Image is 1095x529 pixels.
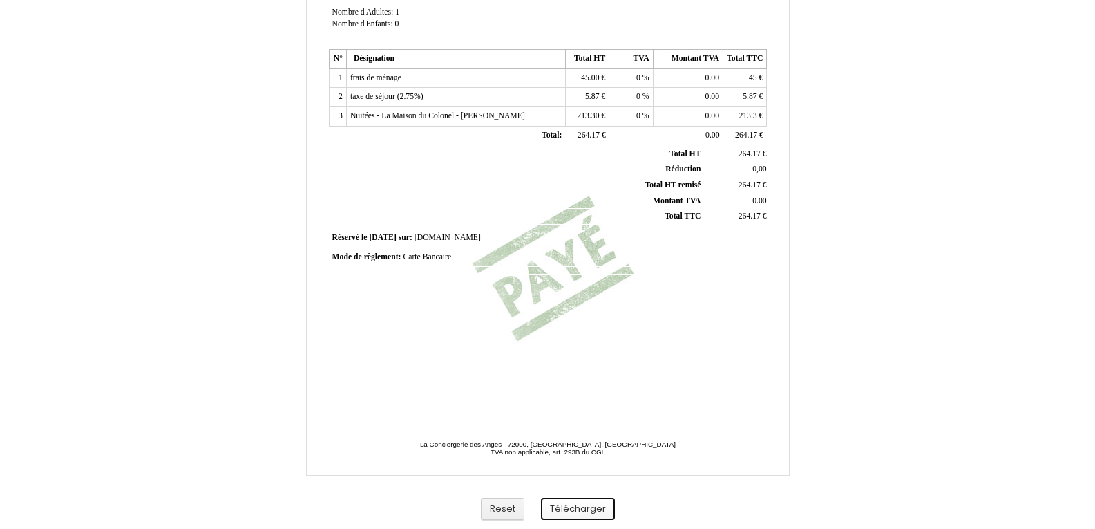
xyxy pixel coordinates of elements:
span: 0.00 [752,196,766,205]
th: N° [329,50,346,69]
span: 5.87 [743,92,756,101]
th: Désignation [346,50,565,69]
td: 3 [329,107,346,127]
span: 0.00 [705,73,719,82]
td: € [703,147,769,162]
td: % [609,107,653,127]
span: Nombre d'Adultes: [332,8,394,17]
td: % [609,88,653,107]
span: 0.00 [705,111,719,120]
td: € [565,68,609,88]
button: Télécharger [541,498,615,521]
span: Réduction [665,165,701,174]
button: Reset [481,498,524,521]
span: 264.17 [739,180,761,189]
span: 0 [636,73,640,82]
span: Carte Bancaire [403,252,451,261]
span: Total HT remisé [645,180,701,189]
span: 264.17 [578,131,600,140]
span: Total HT [669,149,701,158]
span: 1 [395,8,399,17]
td: € [723,107,767,127]
span: 45 [749,73,757,82]
td: € [723,68,767,88]
span: Réservé le [332,233,368,242]
span: 0.00 [705,92,719,101]
span: 0,00 [752,165,766,174]
th: Total TTC [723,50,767,69]
td: € [703,209,769,225]
th: Total HT [565,50,609,69]
span: Total TTC [665,212,701,221]
span: Total: [542,131,562,140]
td: € [565,88,609,107]
span: sur: [399,233,412,242]
span: TVA non applicable, art. 293B du CGI. [491,448,605,456]
td: € [723,126,767,145]
span: 0.00 [705,131,719,140]
span: 0 [636,111,640,120]
span: La Conciergerie des Anges - 72000, [GEOGRAPHIC_DATA], [GEOGRAPHIC_DATA] [420,440,676,448]
span: Nuitées - La Maison du Colonel - [PERSON_NAME] [350,111,525,120]
span: 213.30 [577,111,599,120]
span: 264.17 [739,149,761,158]
span: [DOMAIN_NAME] [415,233,481,242]
th: Montant TVA [653,50,723,69]
span: Nombre d'Enfants: [332,19,393,28]
td: € [723,88,767,107]
span: 5.87 [585,92,599,101]
span: 45.00 [581,73,599,82]
span: 264.17 [739,212,761,221]
td: 1 [329,68,346,88]
span: 213.3 [739,111,756,120]
td: % [609,68,653,88]
span: [DATE] [369,233,396,242]
td: € [565,107,609,127]
span: 0 [636,92,640,101]
span: Mode de règlement: [332,252,401,261]
span: 264.17 [735,131,757,140]
td: € [703,177,769,193]
td: € [565,126,609,145]
span: 0 [395,19,399,28]
span: Montant TVA [653,196,701,205]
td: 2 [329,88,346,107]
span: frais de ménage [350,73,401,82]
th: TVA [609,50,653,69]
span: taxe de séjour (2.75%) [350,92,423,101]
